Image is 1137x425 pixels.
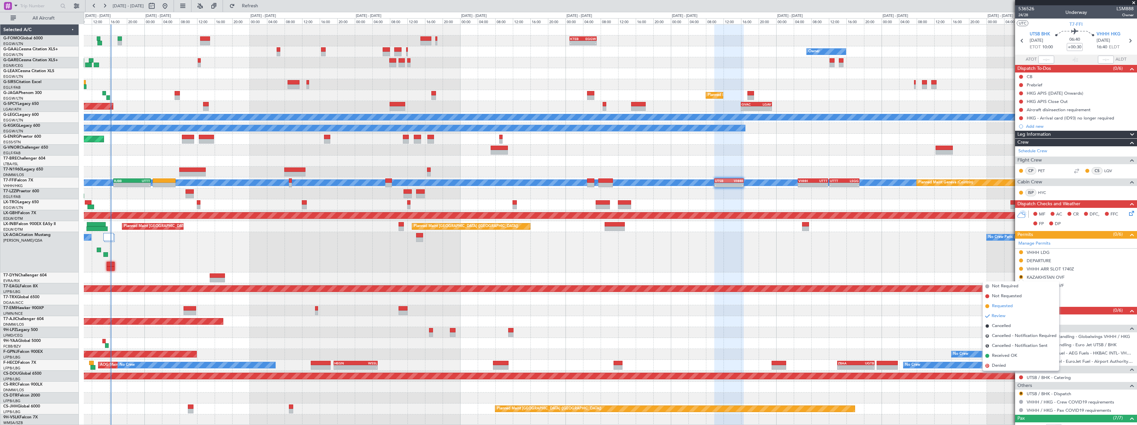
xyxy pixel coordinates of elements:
span: F-HECD [3,361,18,365]
span: VHHH HKG [1097,31,1120,38]
div: [DATE] - [DATE] [883,13,908,19]
div: UTTT [830,179,844,183]
a: UTSB / BHK - Dispatch [1027,391,1071,397]
div: 12:00 [724,18,741,24]
div: Planned Maint [GEOGRAPHIC_DATA] ([GEOGRAPHIC_DATA]) [414,221,518,231]
a: LFPB/LBG [3,399,21,403]
div: No Crew [120,360,135,370]
span: Flight Crew [1017,157,1042,164]
div: 16:00 [425,18,443,24]
a: T7-EAGLFalcon 8X [3,284,38,288]
a: T7-FFIFalcon 7X [3,178,33,182]
div: 16:00 [636,18,653,24]
a: F-GPNJFalcon 900EX [3,350,43,354]
button: R [1019,275,1023,279]
div: 12:00 [302,18,320,24]
span: LX-TRO [3,200,18,204]
span: G-FOMO [3,36,20,40]
a: VHHH / HKG - Pax COVID19 requirements [1027,407,1111,413]
a: LFPB/LBG [3,355,21,360]
span: DP [1055,221,1061,227]
div: 20:00 [443,18,460,24]
span: CS-JHH [3,404,18,408]
div: [DATE] - [DATE] [356,13,381,19]
div: 00:00 [987,18,1004,24]
a: 9H-LPZLegacy 500 [3,328,38,332]
div: 16:00 [951,18,969,24]
div: Add new [1026,300,1134,305]
div: VHHH LDG [1027,250,1050,255]
div: 20:00 [548,18,566,24]
div: [DATE] - [DATE] [777,13,803,19]
div: 16:00 [846,18,864,24]
div: [DATE] - [DATE] [461,13,487,19]
div: [DATE] - [DATE] [85,13,111,19]
span: 9H-VSLK [3,415,20,419]
div: [DATE] - [DATE] [988,13,1013,19]
div: 12:00 [618,18,636,24]
span: Owner [1116,12,1134,18]
span: Pax [1017,415,1025,422]
span: ATOT [1026,56,1037,63]
div: 20:00 [864,18,882,24]
a: EGLF/FAB [3,194,21,199]
span: Dispatch Checks and Weather [1017,200,1080,208]
div: 00:00 [144,18,162,24]
a: EDLW/DTM [3,216,23,221]
div: - [830,183,844,187]
a: G-LEGCLegacy 600 [3,113,39,117]
a: EGGW/LTN [3,129,23,134]
div: HKG APIS ([DATE] Onwards) [1027,90,1083,96]
a: LFPB/LBG [3,366,21,371]
span: 06:40 [1069,36,1080,43]
span: T7-BRE [3,157,17,161]
div: HKG APIS Close Out [1027,99,1068,104]
a: CS-JHHGlobal 6000 [3,404,40,408]
a: VHHH / HKG - Crew COVID19 requirements [1027,399,1114,405]
div: 00:00 [566,18,583,24]
a: T7-TRXGlobal 6500 [3,295,39,299]
span: T7-LZZI [3,189,17,193]
a: CS-DTRFalcon 2000 [3,394,40,398]
a: G-JAGAPhenom 300 [3,91,42,95]
div: 00:00 [671,18,688,24]
div: 16:00 [741,18,759,24]
a: T7-EMIHawker 900XP [3,306,44,310]
span: DFC, [1090,211,1100,218]
span: MF [1039,211,1045,218]
div: WSSL [356,361,377,365]
div: - [844,183,858,187]
span: Leg Information [1017,131,1051,138]
div: [DATE] - [DATE] [250,13,276,19]
span: T7-N1960 [3,167,22,171]
span: (0/6) [1113,65,1123,72]
a: LGAV/ATH [3,107,21,112]
div: EGGW [583,37,596,41]
span: Cancelled [992,323,1011,329]
a: EDLW/DTM [3,227,23,232]
a: EGGW/LTN [3,41,23,46]
span: D [985,364,989,368]
a: G-FOMOGlobal 6000 [3,36,43,40]
a: LFPB/LBG [3,289,21,294]
a: DNMM/LOS [3,322,24,327]
div: UTSB [715,179,729,183]
div: ISP [1025,189,1036,196]
a: LFPB/LBG [3,377,21,382]
a: Schedule Crew [1018,148,1047,155]
a: LX-INBFalcon 900EX EASy II [3,222,56,226]
a: G-LEAXCessna Citation XLS [3,69,54,73]
button: All Aircraft [7,13,72,24]
div: 04:00 [688,18,706,24]
span: ALDT [1115,56,1126,63]
div: KTEB [570,37,583,41]
a: DNMM/LOS [3,172,24,177]
span: G-GAAL [3,47,19,51]
div: 12:00 [513,18,530,24]
span: Not Requested [992,293,1022,300]
div: - [741,107,756,111]
div: 04:00 [267,18,285,24]
a: UTSB / BHK - Handling - Euro Jet UTSB / BHK [1027,342,1116,348]
a: LFMN/NCE [3,311,23,316]
a: T7-BREChallenger 604 [3,157,45,161]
